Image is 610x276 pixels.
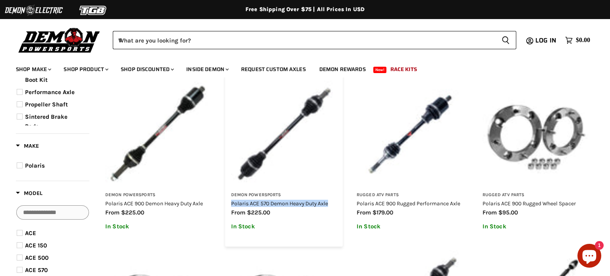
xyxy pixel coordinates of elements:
[575,244,604,270] inbox-online-store-chat: Shopify online store chat
[231,223,337,230] p: In Stock
[357,81,463,187] img: Polaris ACE 900 Rugged Performance Axle
[113,31,516,49] form: Product
[64,3,123,18] img: TGB Logo 2
[247,209,270,216] span: $225.00
[4,3,64,18] img: Demon Electric Logo 2
[357,223,463,230] p: In Stock
[231,209,245,216] span: from
[576,37,590,44] span: $0.00
[16,189,42,199] button: Filter by Model
[16,205,89,220] input: Search Options
[483,200,576,207] a: Polaris ACE 900 Rugged Wheel Spacer
[313,61,372,77] a: Demon Rewards
[535,35,556,45] span: Log in
[483,223,589,230] p: In Stock
[231,200,328,207] a: Polaris ACE 570 Demon Heavy Duty Axle
[105,209,120,216] span: from
[25,113,68,130] span: Sintered Brake Pads
[25,89,75,96] span: Performance Axle
[16,190,42,197] span: Model
[105,192,211,198] h3: Demon Powersports
[483,81,589,187] img: Polaris ACE 900 Rugged Wheel Spacer
[10,61,56,77] a: Shop Make
[561,35,594,46] a: $0.00
[373,67,387,73] span: New!
[231,81,337,187] img: Polaris ACE 570 Demon Heavy Duty Axle
[16,142,39,152] button: Filter by Make
[25,230,36,237] span: ACE
[25,254,48,261] span: ACE 500
[10,58,588,77] ul: Main menu
[483,192,589,198] h3: Rugged ATV Parts
[384,61,423,77] a: Race Kits
[25,242,47,249] span: ACE 150
[532,37,561,44] a: Log in
[105,200,203,207] a: Polaris ACE 900 Demon Heavy Duty Axle
[483,209,497,216] span: from
[16,143,39,149] span: Make
[180,61,234,77] a: Inside Demon
[373,209,393,216] span: $179.00
[231,192,337,198] h3: Demon Powersports
[16,26,103,54] img: Demon Powersports
[495,31,516,49] button: Search
[25,101,68,108] span: Propeller Shaft
[25,266,48,274] span: ACE 570
[113,31,495,49] input: When autocomplete results are available use up and down arrows to review and enter to select
[105,81,211,187] img: Polaris ACE 900 Demon Heavy Duty Axle
[235,61,312,77] a: Request Custom Axles
[58,61,113,77] a: Shop Product
[115,61,179,77] a: Shop Discounted
[357,209,371,216] span: from
[498,209,518,216] span: $95.00
[357,192,463,198] h3: Rugged ATV Parts
[357,200,460,207] a: Polaris ACE 900 Rugged Performance Axle
[105,223,211,230] p: In Stock
[121,209,144,216] span: $225.00
[25,162,45,169] span: Polaris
